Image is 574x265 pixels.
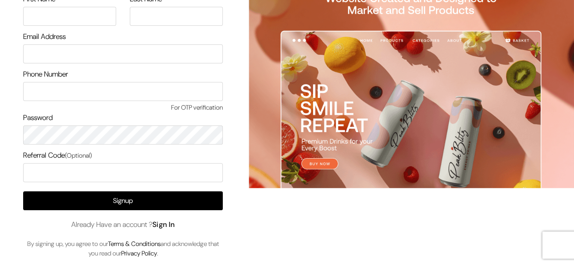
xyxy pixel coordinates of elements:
[23,112,53,123] label: Password
[23,239,223,258] p: By signing up, you agree to our and acknowledge that you read our .
[23,191,223,210] button: Signup
[108,240,161,248] a: Terms & Conditions
[23,103,223,112] span: For OTP verification
[23,31,66,42] label: Email Address
[152,220,175,229] a: Sign In
[71,219,175,230] span: Already Have an account ?
[121,249,157,257] a: Privacy Policy
[65,151,92,159] span: (Optional)
[23,150,92,161] label: Referral Code
[23,69,68,80] label: Phone Number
